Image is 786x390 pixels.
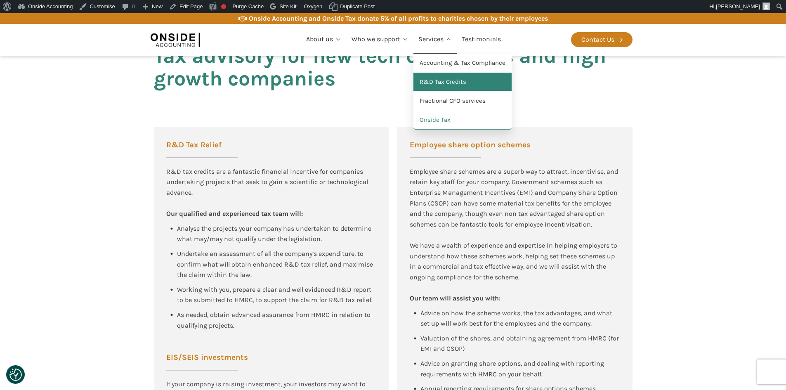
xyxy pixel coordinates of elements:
[413,73,512,92] a: R&D Tax Credits
[581,34,614,45] div: Contact Us
[571,32,633,47] a: Contact Us
[166,141,238,149] span: R&D Tax Relief
[166,166,377,198] div: R&D tax credits are a fantastic financial incentive for companies undertaking projects that seek ...
[154,45,633,110] h2: Tax advisory for new tech companies and high growth companies
[177,250,375,279] span: Undertake an assessment of all the company’s expenditure, to confirm what will obtain enhanced R&...
[9,369,22,381] button: Consent Preferences
[301,26,347,54] a: About us
[221,4,226,9] div: Focus keyphrase not set
[420,334,621,353] span: Valuation of the shares, and obtaining agreement from HMRC (for EMI and CSOP)
[177,225,373,243] span: Analyse the projects your company has undertaken to determine what may/may not qualify under the ...
[151,30,200,49] img: Onside Accounting
[413,92,512,111] a: Fractional CFO services
[410,166,620,304] div: Employee share schemes are a superb way to attract, incentivise, and retain key staff for your co...
[249,13,548,24] div: Onside Accounting and Onside Tax donate 5% of all profits to charities chosen by their employees
[177,286,373,304] span: Working with you, prepare a clear and well evidenced R&D report to be submitted to HMRC, to suppo...
[166,210,303,217] b: Our qualified and experienced tax team will:
[279,3,296,9] span: Site Kit
[177,311,372,329] span: As needed, obtain advanced assurance from HMRC in relation to qualifying projects.
[413,54,512,73] a: Accounting & Tax Compliance
[420,359,606,378] span: Advice on granting share options, and dealing with reporting requirements with HMRC on your behalf.
[166,354,248,362] span: EIS/SEIS investments
[410,141,531,149] span: Employee share option schemes
[457,26,506,54] a: Testimonials
[347,26,414,54] a: Who we support
[9,369,22,381] img: Revisit consent button
[410,294,500,302] b: Our team will assist you with:
[420,309,614,328] span: Advice on how the scheme works, the tax advantages, and what set up will work best for the employ...
[413,26,457,54] a: Services
[716,3,760,9] span: [PERSON_NAME]
[413,111,512,130] a: Onside Tax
